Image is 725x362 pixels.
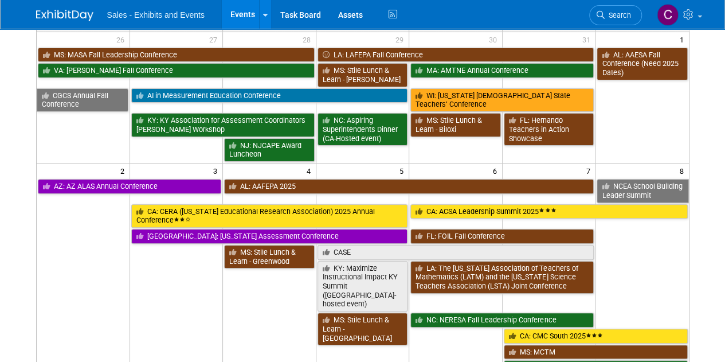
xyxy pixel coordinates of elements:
[131,229,408,244] a: [GEOGRAPHIC_DATA]: [US_STATE] Assessment Conference
[504,113,594,146] a: FL: Hernando Teachers in Action Showcase
[36,10,93,21] img: ExhibitDay
[131,204,408,228] a: CA: CERA ([US_STATE] Educational Research Association) 2025 Annual Conference
[410,88,594,112] a: WI: [US_STATE] [DEMOGRAPHIC_DATA] State Teachers’ Conference
[410,204,687,219] a: CA: ACSA Leadership Summit 2025
[38,179,222,194] a: AZ: AZ ALAS Annual Conference
[679,32,689,46] span: 1
[585,164,595,178] span: 7
[318,313,408,345] a: MS: Stile Lunch & Learn - [GEOGRAPHIC_DATA]
[318,113,408,146] a: NC: Aspiring Superintendents Dinner (CA-Hosted event)
[410,113,501,137] a: MS: Stile Lunch & Learn - Biloxi
[131,88,408,103] a: AI in Measurement Education Conference
[131,113,315,137] a: KY: KY Association for Assessment Coordinators [PERSON_NAME] Workshop
[224,138,315,162] a: NJ: NJCAPE Award Luncheon
[398,164,409,178] span: 5
[224,245,315,268] a: MS: Stile Lunch & Learn - Greenwood
[318,48,594,63] a: LA: LAFEPA Fall Conference
[597,179,688,203] a: NCEA School Building Leader Summit
[679,164,689,178] span: 8
[488,32,502,46] span: 30
[410,63,594,78] a: MA: AMTNE Annual Conference
[410,261,594,294] a: LA: The [US_STATE] Association of Teachers of Mathematics (LATM) and the [US_STATE] Science Teach...
[657,4,679,26] img: Christine Lurz
[394,32,409,46] span: 29
[410,313,594,328] a: NC: NERESA Fall Leadership Conference
[208,32,222,46] span: 27
[38,48,315,63] a: MS: MASA Fall Leadership Conference
[107,10,205,20] span: Sales - Exhibits and Events
[301,32,316,46] span: 28
[318,245,594,260] a: CASE
[492,164,502,178] span: 6
[38,63,315,78] a: VA: [PERSON_NAME] Fall Conference
[305,164,316,178] span: 4
[504,329,688,344] a: CA: CMC South 2025
[597,48,687,80] a: AL: AAESA Fall Conference (Need 2025 Dates)
[212,164,222,178] span: 3
[605,11,631,20] span: Search
[318,261,408,312] a: KY: Maximize Instructional Impact KY Summit ([GEOGRAPHIC_DATA]-hosted event)
[318,63,408,87] a: MS: Stile Lunch & Learn - [PERSON_NAME]
[115,32,130,46] span: 26
[504,345,688,360] a: MS: MCTM
[37,88,128,112] a: CGCS Annual Fall Conference
[410,229,594,244] a: FL: FOIL Fall Conference
[224,179,594,194] a: AL: AAFEPA 2025
[589,5,642,25] a: Search
[581,32,595,46] span: 31
[119,164,130,178] span: 2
